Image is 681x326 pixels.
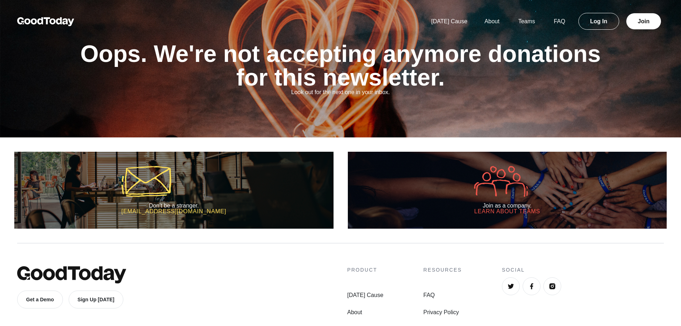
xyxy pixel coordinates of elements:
[549,283,556,290] img: Instagram
[474,209,540,214] h3: Learn about Teams
[474,166,528,197] img: icon-company-9005efa6fbb31de5087adda016c9bae152a033d430c041dc1efcb478492f602d.svg
[578,13,619,30] a: Log In
[502,277,520,295] a: Twitter
[528,283,535,290] img: Facebook
[423,308,462,317] a: Privacy Policy
[17,17,74,26] img: GoodToday
[626,13,661,29] a: Join
[423,266,462,274] h4: Resources
[347,291,383,300] a: [DATE] Cause
[121,203,226,209] h2: Don’t be a stranger.
[347,308,383,317] a: About
[502,266,664,274] h4: Social
[523,277,541,295] a: Facebook
[71,42,610,89] h1: Oops. We're not accepting anymore donations for this newsletter.
[476,18,508,24] a: About
[71,89,610,96] h2: Look out for the next one in your inbox.
[507,283,514,290] img: Twitter
[423,291,462,300] a: FAQ
[543,277,561,295] a: Instagram
[121,209,226,214] h3: [EMAIL_ADDRESS][DOMAIN_NAME]
[348,152,667,229] a: Join as a company. Learn about Teams
[474,203,540,209] h2: Join as a company.
[347,266,383,274] h4: Product
[545,18,574,24] a: FAQ
[17,266,126,283] img: GoodToday
[69,291,123,308] a: Sign Up [DATE]
[17,291,63,308] a: Get a Demo
[423,18,476,24] a: [DATE] Cause
[121,166,171,197] img: icon-mail-5a43aaca37e600df00e56f9b8d918e47a1bfc3b774321cbcea002c40666e291d.svg
[510,18,544,24] a: Teams
[14,152,334,229] a: Don’t be a stranger. [EMAIL_ADDRESS][DOMAIN_NAME]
